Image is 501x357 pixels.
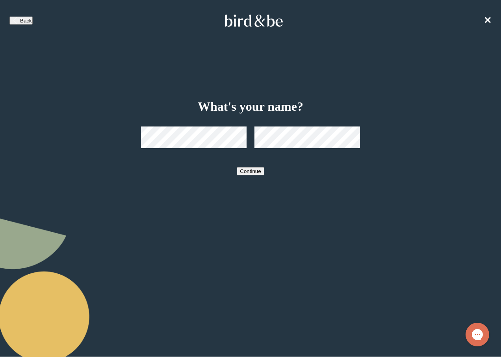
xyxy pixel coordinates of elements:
button: Back Button [9,17,33,25]
a: ✕ [484,15,492,26]
h2: What's your name? [198,99,303,114]
button: Continue [237,167,264,175]
iframe: Gorgias live chat messenger [462,320,493,349]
